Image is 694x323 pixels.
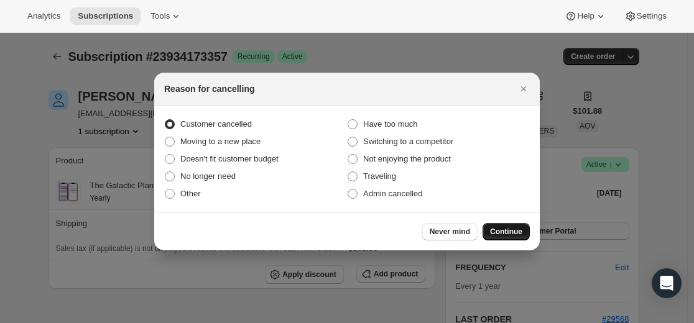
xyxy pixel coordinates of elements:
[363,119,417,129] span: Have too much
[143,7,190,25] button: Tools
[27,11,60,21] span: Analytics
[430,227,470,237] span: Never mind
[363,189,422,198] span: Admin cancelled
[180,189,201,198] span: Other
[490,227,522,237] span: Continue
[180,154,279,163] span: Doesn't fit customer budget
[577,11,594,21] span: Help
[422,223,478,240] button: Never mind
[20,7,68,25] button: Analytics
[78,11,133,21] span: Subscriptions
[70,7,141,25] button: Subscriptions
[557,7,614,25] button: Help
[363,171,396,181] span: Traveling
[180,119,252,129] span: Customer cancelled
[515,80,532,98] button: Close
[150,11,170,21] span: Tools
[180,137,261,146] span: Moving to a new place
[164,83,254,95] h2: Reason for cancelling
[483,223,530,240] button: Continue
[652,268,682,298] div: Open Intercom Messenger
[363,154,451,163] span: Not enjoying the product
[363,137,453,146] span: Switching to a competitor
[617,7,674,25] button: Settings
[637,11,667,21] span: Settings
[180,171,236,181] span: No longer need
